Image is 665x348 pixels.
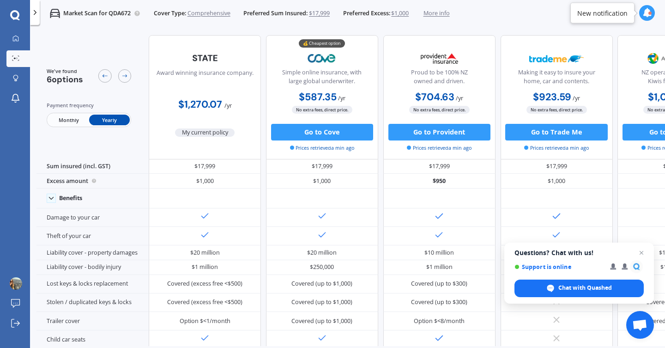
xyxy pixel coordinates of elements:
div: $1,000 [501,174,613,189]
div: $17,999 [266,159,378,174]
span: / yr [573,94,580,102]
span: Cover Type: [154,9,186,18]
img: State-text-1.webp [177,48,232,67]
span: No extra fees, direct price. [292,106,352,114]
div: Stolen / duplicated keys & locks [36,293,149,312]
div: Making it easy to insure your home, car and contents. [508,68,605,89]
span: Prices retrieved a min ago [407,144,472,152]
div: Damage to your car [36,208,149,227]
a: Open chat [626,311,654,339]
div: Trailer cover [36,312,149,330]
span: $1,000 [391,9,409,18]
div: Covered (excess free <$500) [167,280,242,288]
span: My current policy [175,128,235,137]
b: $1,270.07 [178,98,222,111]
img: Provident.png [412,48,467,69]
img: ACg8ocKZVfTeFxbsIfeVbabuI4oy5g4TZ9dA8Hslgo9kF9Yaqk6GD3XE=s96-c [10,277,22,290]
div: $17,999 [383,159,496,174]
span: Chat with Quashed [558,284,612,292]
span: Preferred Sum Insured: [243,9,308,18]
div: Option $<1/month [180,317,230,325]
div: Proud to be 100% NZ owned and driven. [390,68,488,89]
span: Monthly [48,115,89,125]
span: $17,999 [309,9,330,18]
div: 💰 Cheapest option [299,39,345,48]
span: We've found [47,67,83,75]
span: Questions? Chat with us! [514,249,644,256]
div: $1 million [426,263,453,271]
span: Yearly [89,115,130,125]
span: No extra fees, direct price. [409,106,470,114]
div: $1,000 [266,174,378,189]
div: Covered (up to $1,000) [291,298,352,306]
div: Covered (up to $300) [411,280,467,288]
div: Benefits [59,195,82,202]
span: More info [423,9,450,18]
b: $704.63 [415,91,454,104]
div: Simple online insurance, with large global underwriter. [273,68,371,89]
img: Cove.webp [295,48,350,69]
div: Covered (up to $1,000) [291,280,352,288]
span: Prices retrieved a min ago [290,144,355,152]
div: Payment frequency [47,101,132,110]
button: Go to Provident [388,124,490,140]
div: $20 million [307,249,337,257]
span: Prices retrieved a min ago [524,144,589,152]
div: New notification [577,8,628,18]
div: $250,000 [310,263,334,271]
div: $950 [383,174,496,189]
div: Excess amount [36,174,149,189]
span: Support is online [514,263,604,270]
span: / yr [224,102,232,110]
div: Theft of your car [36,227,149,245]
div: $17,999 [501,159,613,174]
span: / yr [456,94,463,102]
b: $587.35 [299,91,337,104]
div: Covered (excess free <$500) [167,298,242,306]
div: $1 million [192,263,218,271]
div: $10 million [424,249,454,257]
p: Market Scan for QDA672 [63,9,131,18]
span: Comprehensive [187,9,230,18]
b: $923.59 [533,91,571,104]
img: Trademe.webp [529,48,584,69]
div: $20 million [190,249,220,257]
div: Liability cover - bodily injury [36,260,149,275]
div: Liability cover - property damages [36,245,149,260]
button: Go to Trade Me [505,124,607,140]
img: car.f15378c7a67c060ca3f3.svg [50,8,60,18]
div: Covered (up to $1,000) [291,317,352,325]
div: Covered (up to $300) [411,298,467,306]
div: Award winning insurance company. [157,69,254,90]
span: / yr [338,94,345,102]
div: $1,000 [149,174,261,189]
span: Preferred Excess: [343,9,390,18]
span: No extra fees, direct price. [526,106,587,114]
span: 6 options [47,74,83,85]
div: $17,999 [149,159,261,174]
span: Chat with Quashed [514,280,644,297]
div: Option $<8/month [414,317,465,325]
button: Go to Cove [271,124,373,140]
div: Lost keys & locks replacement [36,275,149,293]
div: Sum insured (incl. GST) [36,159,149,174]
